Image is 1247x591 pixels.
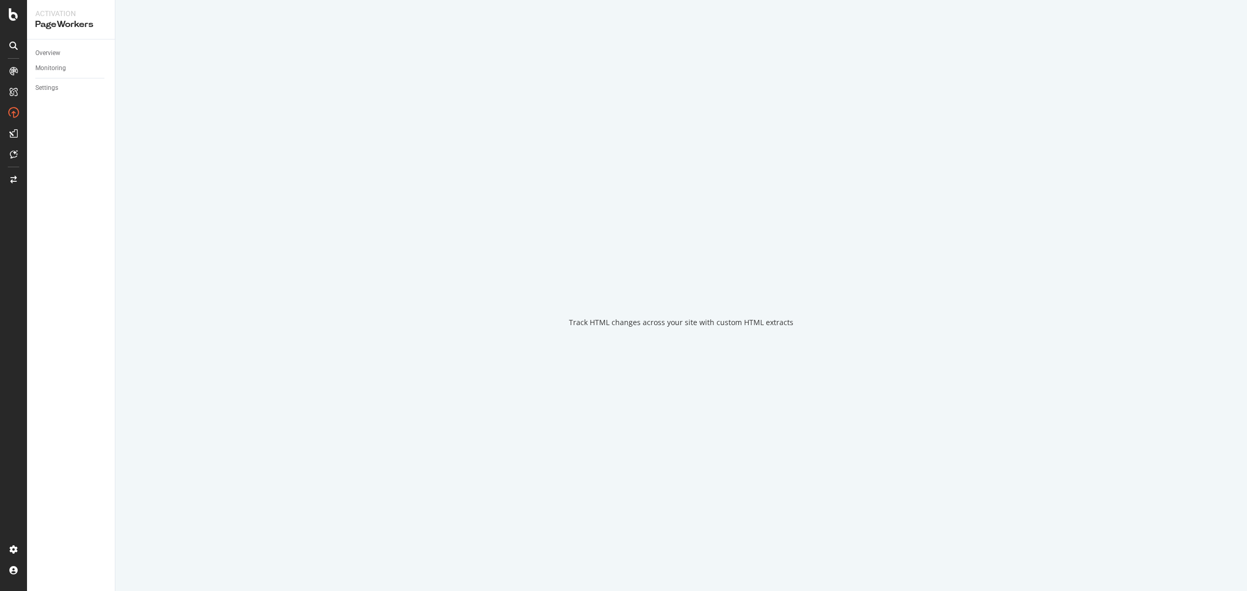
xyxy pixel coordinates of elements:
a: Overview [35,48,108,59]
div: Monitoring [35,63,66,74]
div: Overview [35,48,60,59]
a: Monitoring [35,63,108,74]
div: animation [644,263,719,301]
a: Settings [35,83,108,93]
div: Track HTML changes across your site with custom HTML extracts [569,317,793,328]
div: Settings [35,83,58,93]
div: Activation [35,8,107,19]
div: PageWorkers [35,19,107,31]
